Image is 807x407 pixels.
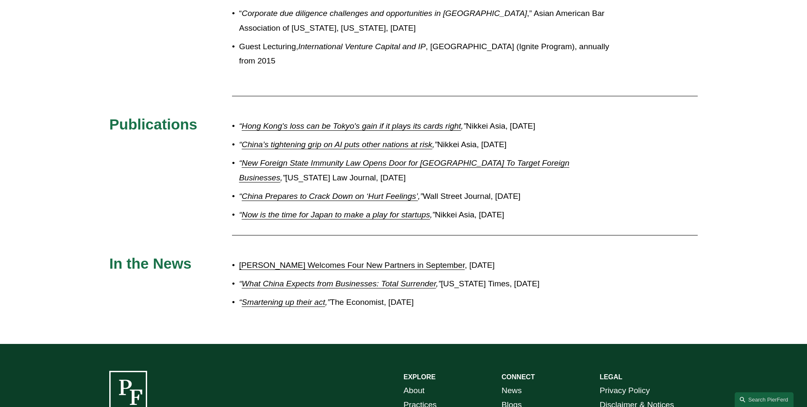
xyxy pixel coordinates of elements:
[432,140,437,149] em: ,”
[418,192,423,201] em: ,”
[436,279,441,288] em: ,”
[242,192,418,201] a: China Prepares to Crack Down on ‘Hurt Feelings’
[239,119,624,134] p: Nikkei Asia, [DATE]
[403,383,425,398] a: About
[239,208,624,222] p: Nikkei Asia, [DATE]
[239,279,242,288] em: “
[403,373,435,381] strong: EXPLORE
[298,42,426,51] em: International Venture Capital and IP
[239,261,465,270] a: [PERSON_NAME] Welcomes Four New Partners in September
[239,277,624,291] p: [US_STATE] Times, [DATE]
[239,40,624,69] p: Guest Lecturing, , [GEOGRAPHIC_DATA] (Ignite Program), annually from 2015
[239,156,624,185] p: [US_STATE] Law Journal, [DATE]
[600,383,650,398] a: Privacy Policy
[242,9,527,18] em: Corporate due diligence challenges and opportunities in [GEOGRAPHIC_DATA]
[242,140,432,149] a: China’s tightening grip on AI puts other nations at risk
[242,122,461,130] a: Hong Kong's loss can be Tokyo's gain if it plays its cards right
[239,159,242,167] em: “
[239,258,624,273] p: , [DATE]
[239,189,624,204] p: Wall Street Journal, [DATE]
[501,383,522,398] a: News
[461,122,466,130] em: ,”
[242,298,325,307] a: Smartening up their act
[600,373,622,381] strong: LEGAL
[239,192,242,201] em: “
[242,279,436,288] a: What China Expects from Businesses: Total Surrender
[735,392,794,407] a: Search this site
[239,137,624,152] p: Nikkei Asia, [DATE]
[109,255,192,272] span: In the News
[109,116,197,132] span: Publications
[325,298,330,307] em: ,”
[239,159,570,182] a: New Foreign State Immunity Law Opens Door for [GEOGRAPHIC_DATA] To Target Foreign Businesses
[430,210,435,219] em: ,”
[280,173,285,182] em: ,”
[239,140,242,149] em: “
[239,295,624,310] p: The Economist, [DATE]
[242,210,430,219] a: Now is the time for Japan to make a play for startups
[239,210,242,219] em: “
[239,6,624,35] p: “ ,” Asian American Bar Association of [US_STATE], [US_STATE], [DATE]
[501,373,535,381] strong: CONNECT
[239,122,242,130] em: “
[239,298,242,307] em: “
